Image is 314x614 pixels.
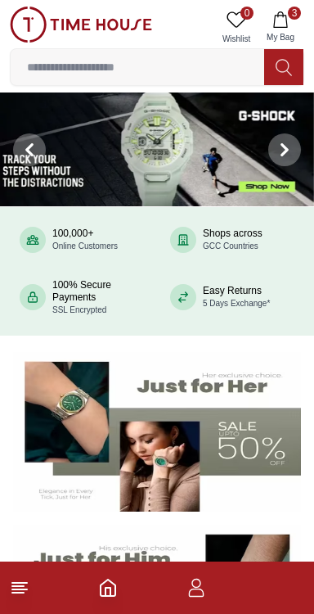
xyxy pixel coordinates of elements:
span: GCC Countries [203,242,258,251]
span: 5 Days Exchange* [203,299,270,308]
span: 3 [288,7,301,20]
span: SSL Encrypted [52,305,106,314]
span: 0 [240,7,253,20]
span: My Bag [260,31,301,43]
button: 3My Bag [257,7,304,48]
img: Women's Watches Banner [13,352,301,512]
div: 100,000+ [52,228,118,252]
span: Online Customers [52,242,118,251]
a: Home [98,578,118,598]
img: ... [10,7,152,43]
div: 100% Secure Payments [52,279,144,316]
a: 0Wishlist [216,7,257,48]
span: Wishlist [216,33,257,45]
div: Easy Returns [203,285,270,309]
div: Shops across [203,228,262,252]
